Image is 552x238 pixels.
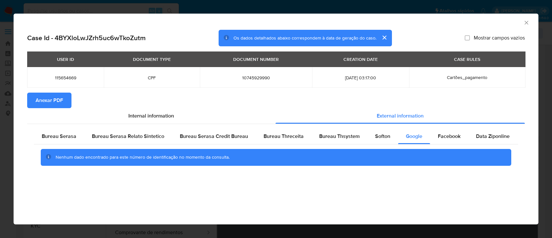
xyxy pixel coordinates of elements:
[438,132,460,140] span: Facebook
[208,75,304,81] span: 10745929990
[340,54,382,65] div: CREATION DATE
[53,54,78,65] div: USER ID
[27,34,146,42] h2: Case Id - 4BYXloLwJZrh5uc6wTkoZutm
[27,108,525,124] div: Detailed info
[320,75,401,81] span: [DATE] 03:17:00
[523,19,529,25] button: Fechar a janela
[319,132,360,140] span: Bureau Thsystem
[129,54,175,65] div: DOCUMENT TYPE
[128,112,174,119] span: Internal information
[474,35,525,41] span: Mostrar campos vazios
[377,112,424,119] span: External information
[375,132,390,140] span: Softon
[14,14,538,224] div: closure-recommendation-modal
[112,75,192,81] span: CPF
[233,35,376,41] span: Os dados detalhados abaixo correspondem à data de geração do caso.
[264,132,304,140] span: Bureau Threceita
[376,30,392,45] button: cerrar
[406,132,422,140] span: Google
[27,93,71,108] button: Anexar PDF
[476,132,510,140] span: Data Ziponline
[450,54,484,65] div: CASE RULES
[35,75,96,81] span: 115654669
[36,93,63,108] span: Anexar PDF
[56,154,230,160] span: Nenhum dado encontrado para este número de identificação no momento da consulta.
[34,129,518,144] div: Detailed external info
[229,54,283,65] div: DOCUMENT NUMBER
[447,74,487,81] span: Cartões_pagamento
[180,132,248,140] span: Bureau Serasa Credit Bureau
[465,35,470,40] input: Mostrar campos vazios
[92,132,164,140] span: Bureau Serasa Relato Sintetico
[42,132,76,140] span: Bureau Serasa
